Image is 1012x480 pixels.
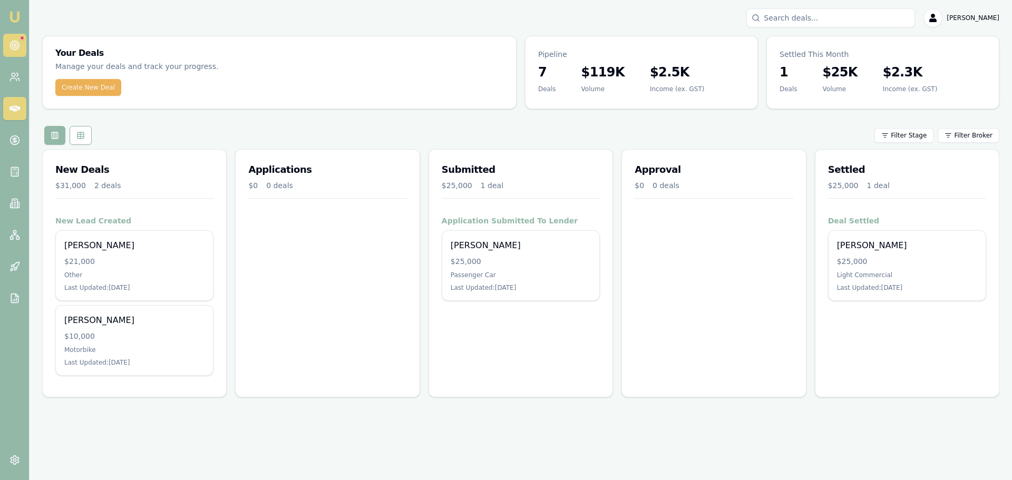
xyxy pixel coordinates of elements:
div: Income (ex. GST) [650,85,704,93]
p: Settled This Month [780,49,986,60]
div: $21,000 [64,256,205,267]
div: Motorbike [64,346,205,354]
div: [PERSON_NAME] [451,239,591,252]
div: $25,000 [451,256,591,267]
div: Volume [581,85,625,93]
div: Last Updated: [DATE] [64,358,205,367]
div: Other [64,271,205,279]
div: Deals [538,85,556,93]
div: Last Updated: [DATE] [837,283,977,292]
span: Filter Stage [891,131,927,140]
div: Last Updated: [DATE] [64,283,205,292]
div: [PERSON_NAME] [64,239,205,252]
div: $0 [635,180,644,191]
div: $25,000 [837,256,977,267]
input: Search deals [746,8,915,27]
div: 0 deals [653,180,679,191]
div: 1 deal [867,180,890,191]
h3: $2.5K [650,64,704,81]
div: [PERSON_NAME] [64,314,205,327]
p: Manage your deals and track your progress. [55,61,325,73]
h3: $119K [581,64,625,81]
button: Filter Stage [874,128,933,143]
span: Filter Broker [954,131,992,140]
h4: Application Submitted To Lender [442,215,600,226]
div: $25,000 [828,180,859,191]
div: Light Commercial [837,271,977,279]
span: [PERSON_NAME] [947,14,999,22]
div: $0 [248,180,258,191]
div: 0 deals [266,180,293,191]
h3: Applications [248,162,406,177]
div: [PERSON_NAME] [837,239,977,252]
h3: 1 [780,64,797,81]
h3: Your Deals [55,49,503,57]
div: 1 deal [481,180,503,191]
div: $25,000 [442,180,472,191]
img: emu-icon-u.png [8,11,21,23]
h4: Deal Settled [828,215,986,226]
h3: Settled [828,162,986,177]
h3: Submitted [442,162,600,177]
div: $10,000 [64,331,205,341]
div: $31,000 [55,180,86,191]
div: Volume [823,85,858,93]
div: Income (ex. GST) [883,85,937,93]
h4: New Lead Created [55,215,213,226]
button: Create New Deal [55,79,121,96]
h3: Approval [635,162,793,177]
p: Pipeline [538,49,745,60]
h3: New Deals [55,162,213,177]
div: Last Updated: [DATE] [451,283,591,292]
div: Passenger Car [451,271,591,279]
h3: $25K [823,64,858,81]
button: Filter Broker [938,128,999,143]
h3: $2.3K [883,64,937,81]
div: 2 deals [94,180,121,191]
div: Deals [780,85,797,93]
h3: 7 [538,64,556,81]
